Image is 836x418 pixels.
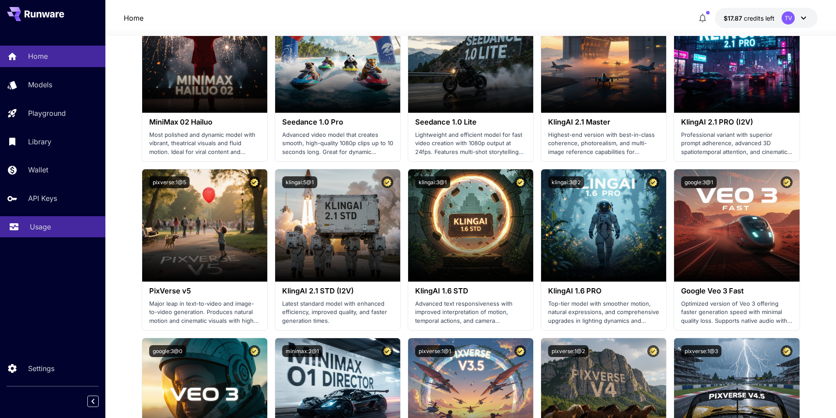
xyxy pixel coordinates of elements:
p: Library [28,136,51,147]
button: minimax:2@1 [282,345,323,357]
p: Advanced text responsiveness with improved interpretation of motion, temporal actions, and camera... [415,300,526,325]
nav: breadcrumb [124,13,144,23]
button: Collapse sidebar [87,396,99,407]
button: klingai:3@2 [548,176,584,188]
img: alt [275,0,400,113]
h3: Google Veo 3 Fast [681,287,792,295]
h3: MiniMax 02 Hailuo [149,118,260,126]
p: Most polished and dynamic model with vibrant, theatrical visuals and fluid motion. Ideal for vira... [149,131,260,157]
h3: KlingAI 2.1 STD (I2V) [282,287,393,295]
img: alt [408,169,533,282]
h3: KlingAI 1.6 STD [415,287,526,295]
h3: Seedance 1.0 Lite [415,118,526,126]
button: klingai:5@1 [282,176,317,188]
button: Certified Model – Vetted for best performance and includes a commercial license. [781,345,793,357]
button: pixverse:1@2 [548,345,588,357]
p: API Keys [28,193,57,204]
p: Settings [28,363,54,374]
h3: KlingAI 1.6 PRO [548,287,659,295]
button: Certified Model – Vetted for best performance and includes a commercial license. [647,176,659,188]
img: alt [275,169,400,282]
button: google:3@1 [681,176,717,188]
h3: KlingAI 2.1 Master [548,118,659,126]
button: Certified Model – Vetted for best performance and includes a commercial license. [381,345,393,357]
button: pixverse:1@5 [149,176,190,188]
button: Certified Model – Vetted for best performance and includes a commercial license. [647,345,659,357]
img: alt [408,0,533,113]
p: Latest standard model with enhanced efficiency, improved quality, and faster generation times. [282,300,393,325]
h3: Seedance 1.0 Pro [282,118,393,126]
button: Certified Model – Vetted for best performance and includes a commercial license. [781,176,793,188]
p: Lightweight and efficient model for fast video creation with 1080p output at 24fps. Features mult... [415,131,526,157]
p: Professional variant with superior prompt adherence, advanced 3D spatiotemporal attention, and ci... [681,131,792,157]
p: Home [28,51,48,61]
button: google:3@0 [149,345,186,357]
p: Top-tier model with smoother motion, natural expressions, and comprehensive upgrades in lighting ... [548,300,659,325]
button: Certified Model – Vetted for best performance and includes a commercial license. [514,176,526,188]
span: $17.87 [724,14,744,22]
h3: KlingAI 2.1 PRO (I2V) [681,118,792,126]
button: klingai:3@1 [415,176,450,188]
p: Wallet [28,164,48,175]
p: Major leap in text-to-video and image-to-video generation. Produces natural motion and cinematic ... [149,300,260,325]
div: TV [782,11,795,25]
p: Models [28,79,52,90]
div: Collapse sidebar [94,393,105,409]
p: Optimized version of Veo 3 offering faster generation speed with minimal quality loss. Supports n... [681,300,792,325]
h3: PixVerse v5 [149,287,260,295]
a: Home [124,13,144,23]
img: alt [674,169,799,282]
button: Certified Model – Vetted for best performance and includes a commercial license. [248,176,260,188]
button: Certified Model – Vetted for best performance and includes a commercial license. [514,345,526,357]
p: Advanced video model that creates smooth, high-quality 1080p clips up to 10 seconds long. Great f... [282,131,393,157]
button: pixverse:1@1 [415,345,455,357]
p: Usage [30,222,51,232]
img: alt [541,0,666,113]
p: Playground [28,108,66,118]
button: Certified Model – Vetted for best performance and includes a commercial license. [248,345,260,357]
img: alt [142,0,267,113]
button: pixverse:1@3 [681,345,721,357]
p: Highest-end version with best-in-class coherence, photorealism, and multi-image reference capabil... [548,131,659,157]
img: alt [541,169,666,282]
button: Certified Model – Vetted for best performance and includes a commercial license. [381,176,393,188]
img: alt [674,0,799,113]
img: alt [142,169,267,282]
div: $17.87028 [724,14,775,23]
span: credits left [744,14,775,22]
button: $17.87028TV [715,8,818,28]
